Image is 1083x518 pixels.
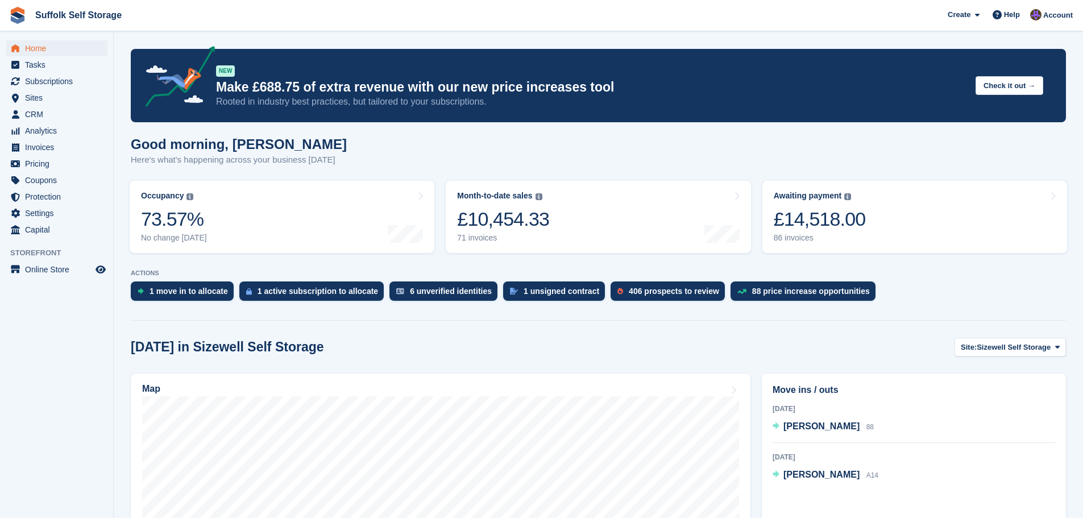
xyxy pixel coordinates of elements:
a: menu [6,73,107,89]
a: 1 move in to allocate [131,281,239,306]
div: 406 prospects to review [629,287,719,296]
span: Analytics [25,123,93,139]
p: Rooted in industry best practices, but tailored to your subscriptions. [216,96,966,108]
div: No change [DATE] [141,233,207,243]
img: icon-info-grey-7440780725fd019a000dd9b08b2336e03edf1995a4989e88bcd33f0948082b44.svg [186,193,193,200]
a: [PERSON_NAME] A14 [773,468,878,483]
h2: Map [142,384,160,394]
a: Preview store [94,263,107,276]
div: £10,454.33 [457,208,549,231]
span: Coupons [25,172,93,188]
a: Occupancy 73.57% No change [DATE] [130,181,434,253]
span: Invoices [25,139,93,155]
a: menu [6,123,107,139]
div: 73.57% [141,208,207,231]
div: £14,518.00 [774,208,866,231]
img: verify_identity-adf6edd0f0f0b5bbfe63781bf79b02c33cf7c696d77639b501bdc392416b5a36.svg [396,288,404,295]
span: Create [948,9,970,20]
span: [PERSON_NAME] [783,470,860,479]
a: 1 active subscription to allocate [239,281,389,306]
div: [DATE] [773,452,1055,462]
p: Make £688.75 of extra revenue with our new price increases tool [216,79,966,96]
span: Subscriptions [25,73,93,89]
span: Capital [25,222,93,238]
img: stora-icon-8386f47178a22dfd0bd8f6a31ec36ba5ce8667c1dd55bd0f319d3a0aa187defe.svg [9,7,26,24]
div: 6 unverified identities [410,287,492,296]
a: menu [6,40,107,56]
span: Storefront [10,247,113,259]
a: menu [6,90,107,106]
button: Check it out → [976,76,1043,95]
a: Awaiting payment £14,518.00 86 invoices [762,181,1067,253]
button: Site: Sizewell Self Storage [955,338,1066,357]
img: active_subscription_to_allocate_icon-d502201f5373d7db506a760aba3b589e785aa758c864c3986d89f69b8ff3... [246,288,252,295]
p: ACTIONS [131,270,1066,277]
span: CRM [25,106,93,122]
a: 406 prospects to review [611,281,731,306]
img: contract_signature_icon-13c848040528278c33f63329250d36e43548de30e8caae1d1a13099fd9432cc5.svg [510,288,518,295]
a: 88 price increase opportunities [731,281,881,306]
div: NEW [216,65,235,77]
img: Emma [1030,9,1041,20]
img: price_increase_opportunities-93ffe204e8149a01c8c9dc8f82e8f89637d9d84a8eef4429ea346261dce0b2c0.svg [737,289,746,294]
span: Online Store [25,262,93,277]
a: Suffolk Self Storage [31,6,126,24]
a: 1 unsigned contract [503,281,611,306]
div: 1 unsigned contract [524,287,599,296]
span: Tasks [25,57,93,73]
div: Awaiting payment [774,191,842,201]
div: 86 invoices [774,233,866,243]
a: menu [6,172,107,188]
a: menu [6,205,107,221]
span: Help [1004,9,1020,20]
img: prospect-51fa495bee0391a8d652442698ab0144808aea92771e9ea1ae160a38d050c398.svg [617,288,623,295]
span: Site: [961,342,977,353]
a: menu [6,57,107,73]
img: price-adjustments-announcement-icon-8257ccfd72463d97f412b2fc003d46551f7dbcb40ab6d574587a9cd5c0d94... [136,46,215,111]
a: [PERSON_NAME] 88 [773,420,874,434]
img: move_ins_to_allocate_icon-fdf77a2bb77ea45bf5b3d319d69a93e2d87916cf1d5bf7949dd705db3b84f3ca.svg [138,288,144,295]
img: icon-info-grey-7440780725fd019a000dd9b08b2336e03edf1995a4989e88bcd33f0948082b44.svg [536,193,542,200]
span: 88 [866,423,874,431]
span: [PERSON_NAME] [783,421,860,431]
div: 88 price increase opportunities [752,287,870,296]
a: menu [6,222,107,238]
div: 1 move in to allocate [150,287,228,296]
a: menu [6,139,107,155]
h2: Move ins / outs [773,383,1055,397]
span: Sizewell Self Storage [977,342,1051,353]
a: menu [6,189,107,205]
span: Pricing [25,156,93,172]
a: 6 unverified identities [389,281,503,306]
div: Month-to-date sales [457,191,532,201]
a: menu [6,106,107,122]
p: Here's what's happening across your business [DATE] [131,154,347,167]
span: Protection [25,189,93,205]
div: 71 invoices [457,233,549,243]
span: Sites [25,90,93,106]
a: menu [6,262,107,277]
span: A14 [866,471,878,479]
div: [DATE] [773,404,1055,414]
a: menu [6,156,107,172]
img: icon-info-grey-7440780725fd019a000dd9b08b2336e03edf1995a4989e88bcd33f0948082b44.svg [844,193,851,200]
span: Account [1043,10,1073,21]
span: Home [25,40,93,56]
h1: Good morning, [PERSON_NAME] [131,136,347,152]
a: Month-to-date sales £10,454.33 71 invoices [446,181,750,253]
div: 1 active subscription to allocate [258,287,378,296]
span: Settings [25,205,93,221]
h2: [DATE] in Sizewell Self Storage [131,339,324,355]
div: Occupancy [141,191,184,201]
